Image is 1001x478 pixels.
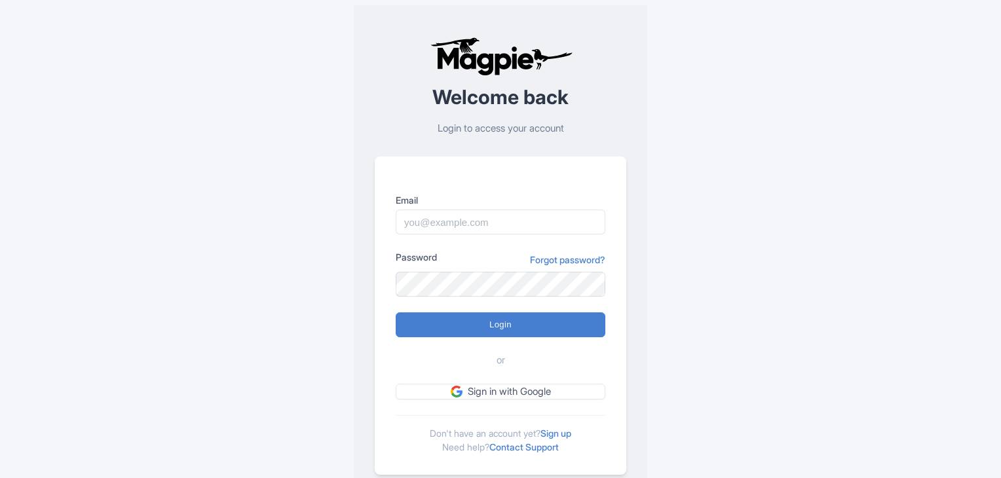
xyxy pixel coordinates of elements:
img: logo-ab69f6fb50320c5b225c76a69d11143b.png [427,37,575,76]
a: Forgot password? [530,253,605,267]
a: Sign in with Google [396,384,605,400]
span: or [497,353,505,368]
h2: Welcome back [375,86,626,108]
a: Contact Support [489,441,559,452]
label: Email [396,193,605,207]
img: google.svg [451,386,463,397]
p: Login to access your account [375,121,626,136]
a: Sign up [540,428,571,439]
label: Password [396,250,437,264]
input: you@example.com [396,210,605,234]
input: Login [396,312,605,337]
div: Don't have an account yet? Need help? [396,415,605,454]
